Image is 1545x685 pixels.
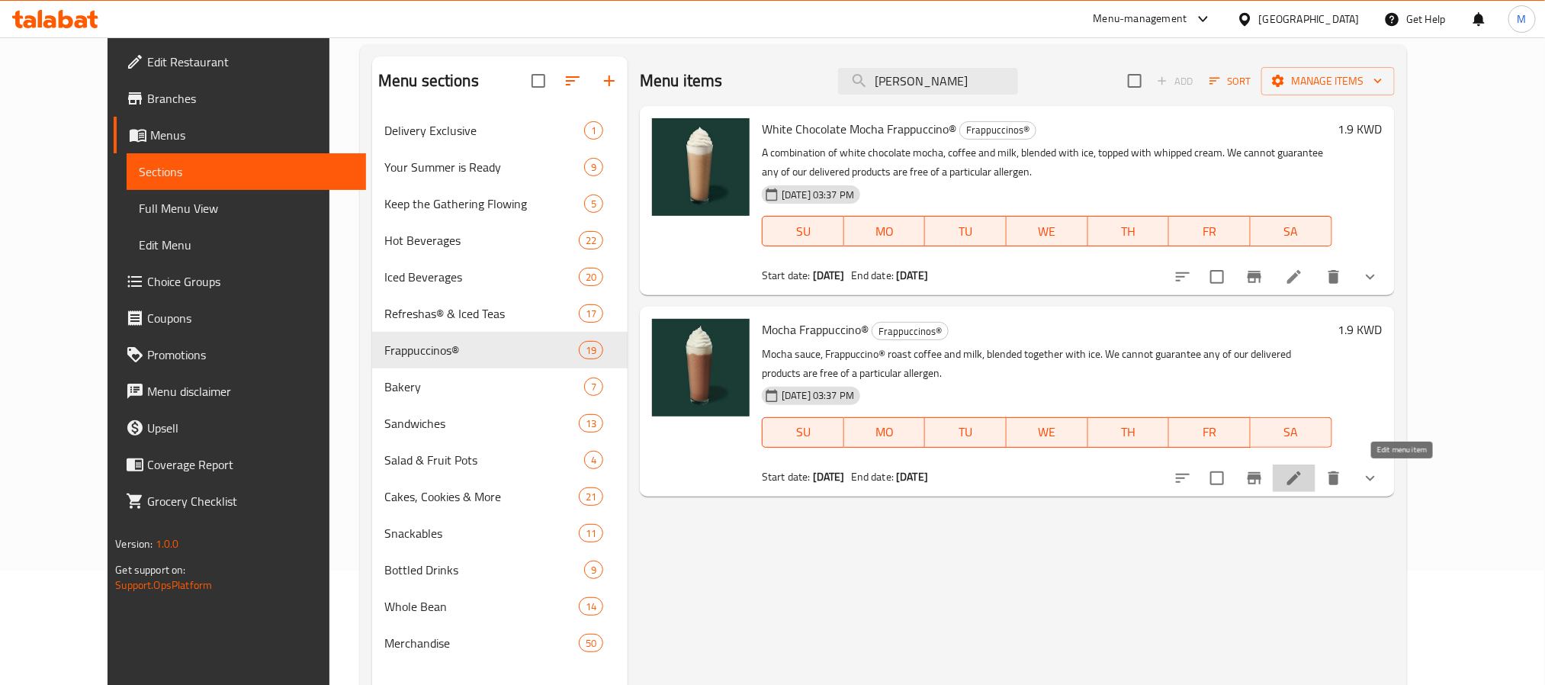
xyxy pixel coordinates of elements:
[1352,259,1389,295] button: show more
[776,188,860,202] span: [DATE] 03:37 PM
[139,162,353,181] span: Sections
[372,478,628,515] div: Cakes, Cookies & More21
[579,304,603,323] div: items
[378,69,479,92] h2: Menu sections
[384,561,584,579] div: Bottled Drinks
[1274,72,1383,91] span: Manage items
[585,563,602,577] span: 9
[1361,268,1380,286] svg: Show Choices
[1518,11,1527,27] span: M
[579,414,603,433] div: items
[147,382,353,400] span: Menu disclaimer
[384,231,579,249] span: Hot Beverages
[1201,261,1233,293] span: Select to update
[114,410,365,446] a: Upsell
[850,421,920,443] span: MO
[1257,421,1326,443] span: SA
[384,597,579,616] span: Whole Bean
[585,380,602,394] span: 7
[114,263,365,300] a: Choice Groups
[851,467,894,487] span: End date:
[139,199,353,217] span: Full Menu View
[114,80,365,117] a: Branches
[156,534,179,554] span: 1.0.0
[114,43,365,80] a: Edit Restaurant
[850,220,920,243] span: MO
[580,343,602,358] span: 19
[1259,11,1360,27] div: [GEOGRAPHIC_DATA]
[584,561,603,579] div: items
[579,341,603,359] div: items
[384,268,579,286] span: Iced Beverages
[1251,417,1332,448] button: SA
[384,634,579,652] span: Merchandise
[372,149,628,185] div: Your Summer is Ready9
[584,451,603,469] div: items
[844,216,926,246] button: MO
[1201,462,1233,494] span: Select to update
[147,419,353,437] span: Upsell
[147,346,353,364] span: Promotions
[384,378,584,396] span: Bakery
[384,451,584,469] div: Salad & Fruit Pots
[147,492,353,510] span: Grocery Checklist
[762,318,869,341] span: Mocha Frappuccino®
[372,332,628,368] div: Frappuccinos®19
[584,378,603,396] div: items
[372,588,628,625] div: Whole Bean14
[1088,417,1170,448] button: TH
[384,121,584,140] div: Delivery Exclusive
[580,270,602,285] span: 20
[580,307,602,321] span: 17
[372,625,628,661] div: Merchandise50
[1119,65,1151,97] span: Select section
[147,272,353,291] span: Choice Groups
[769,421,838,443] span: SU
[762,216,844,246] button: SU
[384,304,579,323] div: Refreshas® & Iced Teas
[147,309,353,327] span: Coupons
[762,143,1332,182] p: A combination of white chocolate mocha, coffee and milk, blended with ice, topped with whipped cr...
[147,53,353,71] span: Edit Restaurant
[384,414,579,433] span: Sandwiches
[851,265,894,285] span: End date:
[384,341,579,359] span: Frappuccinos®
[960,121,1036,139] span: Frappuccinos®
[139,236,353,254] span: Edit Menu
[1236,460,1273,497] button: Branch-specific-item
[1169,417,1251,448] button: FR
[652,319,750,416] img: Mocha Frappuccino®
[372,552,628,588] div: Bottled Drinks9
[372,222,628,259] div: Hot Beverages22
[580,526,602,541] span: 11
[384,158,584,176] div: Your Summer is Ready
[762,117,956,140] span: White Chocolate Mocha Frappuccino®
[384,487,579,506] div: Cakes, Cookies & More
[384,195,584,213] div: Keep the Gathering Flowing
[1007,216,1088,246] button: WE
[384,524,579,542] span: Snackables
[1013,421,1082,443] span: WE
[372,112,628,149] div: Delivery Exclusive1
[652,118,750,216] img: White Chocolate Mocha Frappuccino®
[147,455,353,474] span: Coverage Report
[1164,259,1201,295] button: sort-choices
[896,467,928,487] b: [DATE]
[776,388,860,403] span: [DATE] 03:37 PM
[147,89,353,108] span: Branches
[1200,69,1261,93] span: Sort items
[762,467,811,487] span: Start date:
[127,153,365,190] a: Sections
[813,265,845,285] b: [DATE]
[838,68,1018,95] input: search
[580,600,602,614] span: 14
[585,160,602,175] span: 9
[580,490,602,504] span: 21
[925,417,1007,448] button: TU
[372,295,628,332] div: Refreshas® & Iced Teas17
[579,634,603,652] div: items
[115,575,212,595] a: Support.OpsPlatform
